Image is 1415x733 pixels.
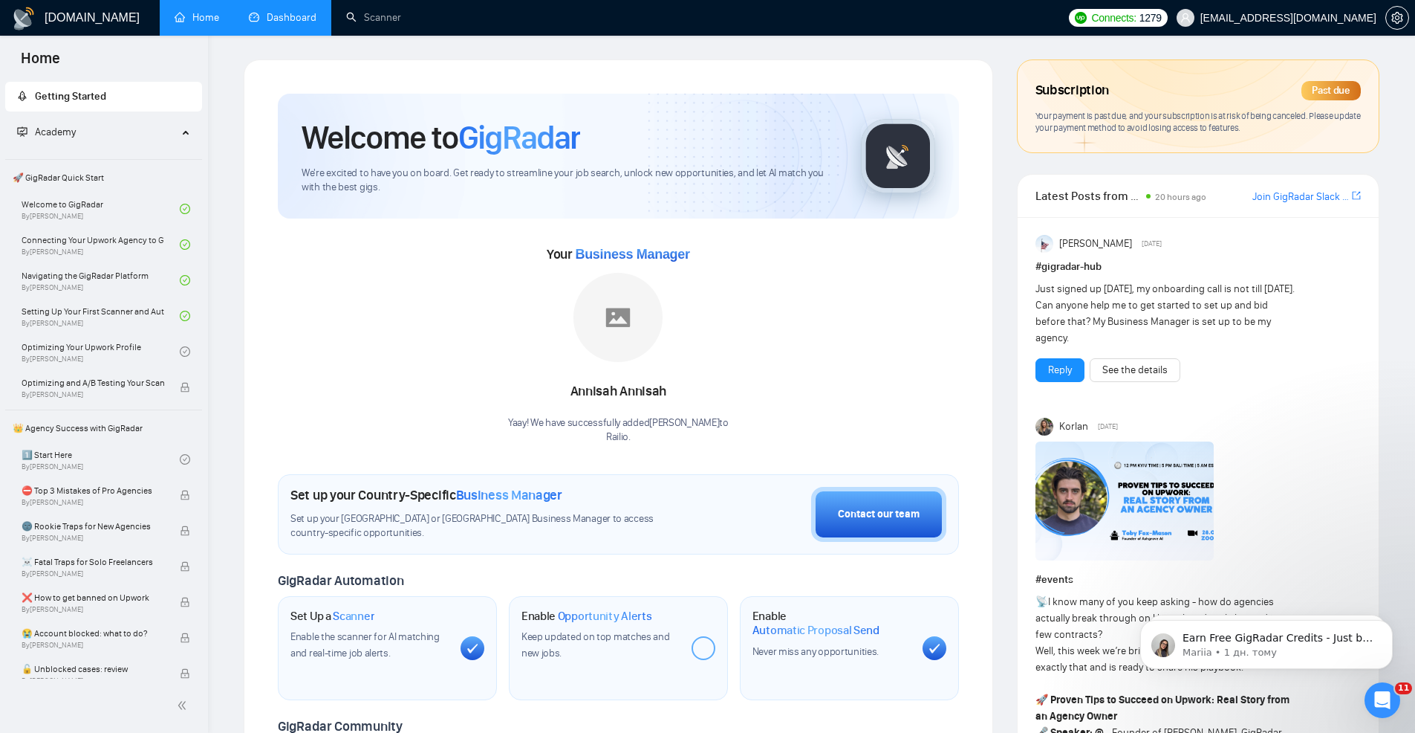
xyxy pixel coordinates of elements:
[558,609,652,624] span: Opportunity Alerts
[22,569,164,578] span: By [PERSON_NAME]
[17,91,27,101] span: rocket
[1385,12,1409,24] a: setting
[302,167,837,195] span: We're excited to have you on board. Get ready to streamline your job search, unlock new opportuni...
[1035,442,1214,561] img: F09C1F8H75G-Event%20with%20Tobe%20Fox-Mason.png
[7,163,201,193] span: 🚀 GigRadar Quick Start
[22,483,164,498] span: ⛔ Top 3 Mistakes of Pro Agencies
[456,487,562,503] span: Business Manager
[547,246,690,262] span: Your
[180,311,190,321] span: check-circle
[290,512,684,540] span: Set up your [GEOGRAPHIC_DATA] or [GEOGRAPHIC_DATA] Business Manager to access country-specific op...
[249,11,316,24] a: dashboardDashboard
[22,390,164,399] span: By [PERSON_NAME]
[521,609,652,624] h1: Enable
[1035,110,1361,134] span: Your payment is past due, and your subscription is at risk of being canceled. Please update your ...
[508,416,729,445] div: Yaay! We have successfully added [PERSON_NAME] to
[752,623,879,638] span: Automatic Proposal Send
[22,662,164,677] span: 🔓 Unblocked cases: review
[17,126,27,137] span: fund-projection-screen
[22,193,180,225] a: Welcome to GigRadarBy[PERSON_NAME]
[1098,420,1118,433] span: [DATE]
[1035,235,1053,253] img: Anisuzzaman Khan
[180,275,190,285] span: check-circle
[17,126,76,138] span: Academy
[1091,10,1136,26] span: Connects:
[180,204,190,214] span: check-circle
[22,555,164,569] span: ☠️ Fatal Traps for Solo Freelancers
[278,572,403,589] span: GigRadar Automation
[811,487,946,542] button: Contact our team
[180,668,190,679] span: lock
[346,11,401,24] a: searchScanner
[1385,6,1409,30] button: setting
[508,430,729,445] p: Railio .
[22,519,164,534] span: 🌚 Rookie Traps for New Agencies
[1118,589,1415,693] iframe: Intercom notifications повідомлення
[22,335,180,368] a: Optimizing Your Upwork ProfileBy[PERSON_NAME]
[1142,237,1162,251] span: [DATE]
[1180,13,1191,23] span: user
[1035,694,1048,706] span: 🚀
[1035,358,1084,382] button: Reply
[458,117,580,158] span: GigRadar
[22,264,180,297] a: Navigating the GigRadar PlatformBy[PERSON_NAME]
[1155,192,1206,202] span: 20 hours ago
[1301,81,1361,100] div: Past due
[180,239,190,250] span: check-circle
[1059,236,1132,252] span: [PERSON_NAME]
[508,379,729,404] div: Annisah Annisah
[180,382,190,393] span: lock
[1075,12,1087,24] img: upwork-logo.png
[22,375,164,390] span: Optimizing and A/B Testing Your Scanner for Better Results
[290,630,440,659] span: Enable the scanner for AI matching and real-time job alerts.
[180,526,190,536] span: lock
[1252,189,1349,205] a: Join GigRadar Slack Community
[177,698,192,713] span: double-left
[12,7,36,30] img: logo
[1364,682,1400,718] iframe: Intercom live chat
[22,626,164,641] span: 😭 Account blocked: what to do?
[290,487,562,503] h1: Set up your Country-Specific
[1352,189,1361,203] a: export
[1035,694,1289,723] strong: Proven Tips to Succeed on Upwork: Real Story from an Agency Owner
[1048,362,1072,378] a: Reply
[1102,362,1168,378] a: See the details
[752,609,911,638] h1: Enable
[333,609,374,624] span: Scanner
[180,597,190,607] span: lock
[302,117,580,158] h1: Welcome to
[22,534,164,543] span: By [PERSON_NAME]
[180,346,190,357] span: check-circle
[35,126,76,138] span: Academy
[861,119,935,193] img: gigradar-logo.png
[180,490,190,500] span: lock
[1059,419,1088,435] span: Korlan
[7,413,201,443] span: 👑 Agency Success with GigRadar
[573,273,663,362] img: placeholder.png
[175,11,219,24] a: homeHome
[1035,595,1048,608] span: 📡
[22,228,180,261] a: Connecting Your Upwork Agency to GigRadarBy[PERSON_NAME]
[22,443,180,476] a: 1️⃣ Start HereBy[PERSON_NAME]
[1090,358,1180,382] button: See the details
[1035,187,1142,205] span: Latest Posts from the GigRadar Community
[35,90,106,103] span: Getting Started
[180,633,190,643] span: lock
[1035,78,1109,103] span: Subscription
[22,677,164,685] span: By [PERSON_NAME]
[1035,418,1053,436] img: Korlan
[290,609,374,624] h1: Set Up a
[575,247,689,262] span: Business Manager
[22,605,164,614] span: By [PERSON_NAME]
[180,454,190,465] span: check-circle
[1035,259,1361,275] h1: # gigradar-hub
[22,590,164,605] span: ❌ How to get banned on Upwork
[180,561,190,572] span: lock
[1352,190,1361,201] span: export
[5,82,202,112] li: Getting Started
